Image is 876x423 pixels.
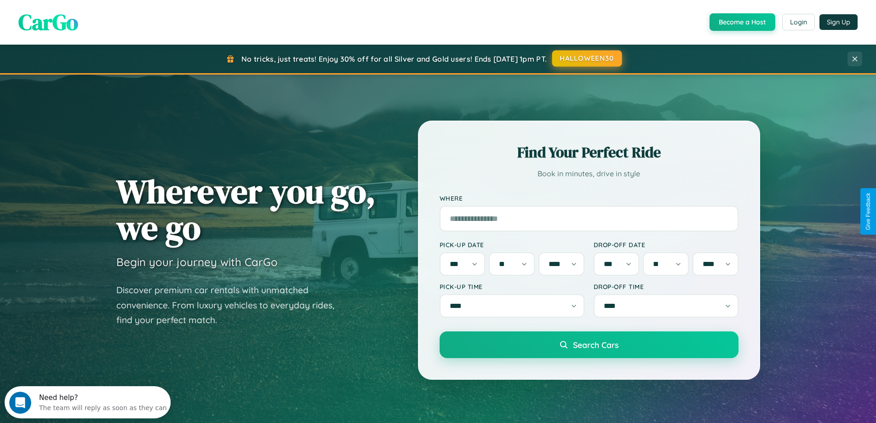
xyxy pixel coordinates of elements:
[440,142,739,162] h2: Find Your Perfect Ride
[18,7,78,37] span: CarGo
[241,54,547,64] span: No tricks, just treats! Enjoy 30% off for all Silver and Gold users! Ends [DATE] 1pm PT.
[440,283,584,290] label: Pick-up Time
[782,14,815,30] button: Login
[440,167,739,180] p: Book in minutes, drive in style
[594,241,739,249] label: Drop-off Date
[116,283,346,328] p: Discover premium car rentals with unmatched convenience. From luxury vehicles to everyday rides, ...
[440,194,739,202] label: Where
[710,13,775,31] button: Become a Host
[573,340,618,350] span: Search Cars
[440,241,584,249] label: Pick-up Date
[116,173,376,246] h1: Wherever you go, we go
[34,8,162,15] div: Need help?
[865,193,871,230] div: Give Feedback
[116,255,278,269] h3: Begin your journey with CarGo
[4,4,171,29] div: Open Intercom Messenger
[819,14,858,30] button: Sign Up
[594,283,739,290] label: Drop-off Time
[9,392,31,414] iframe: Intercom live chat
[552,50,622,67] button: HALLOWEEN30
[440,331,739,358] button: Search Cars
[34,15,162,25] div: The team will reply as soon as they can
[5,386,171,418] iframe: Intercom live chat discovery launcher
